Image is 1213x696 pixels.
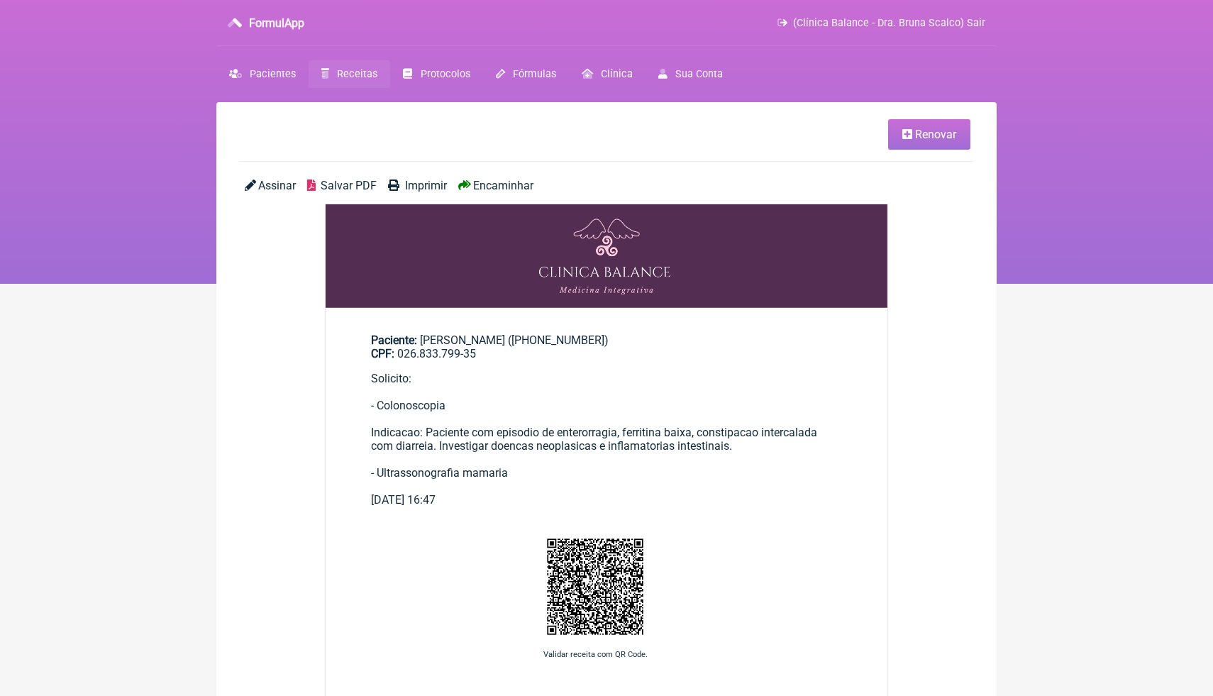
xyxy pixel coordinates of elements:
[337,68,377,80] span: Receitas
[646,60,736,88] a: Sua Conta
[371,347,394,360] span: CPF:
[390,60,482,88] a: Protocolos
[601,68,633,80] span: Clínica
[421,68,470,80] span: Protocolos
[569,60,646,88] a: Clínica
[371,372,842,493] div: Solicito: - Colonoscopia Indicacao: Paciente com episodio de enterorragia, ferritina baixa, const...
[249,16,304,30] h3: FormulApp
[250,68,296,80] span: Pacientes
[888,119,970,150] a: Renovar
[473,179,533,192] span: Encaminhar
[216,60,309,88] a: Pacientes
[675,68,723,80] span: Sua Conta
[371,493,842,507] div: [DATE] 16:47
[542,534,648,640] img: WAAAAAElFTkSuQmCC
[326,204,887,308] img: OHRMBDAMBDLv2SiBD+EP9LuaQDBICIzAAAAAAAAAAAAAAAAAAAAAAAEAM3AEAAAAAAAAAAAAAAAAAAAAAAAAAAAAAYuAOAAAA...
[777,17,985,29] a: (Clínica Balance - Dra. Bruna Scalco) Sair
[371,333,417,347] span: Paciente:
[245,179,296,192] a: Assinar
[307,179,377,192] a: Salvar PDF
[309,60,390,88] a: Receitas
[405,179,447,192] span: Imprimir
[483,60,569,88] a: Fórmulas
[326,650,865,659] p: Validar receita com QR Code.
[371,333,842,360] div: [PERSON_NAME] ([PHONE_NUMBER])
[258,179,296,192] span: Assinar
[388,179,446,192] a: Imprimir
[513,68,556,80] span: Fórmulas
[371,347,842,360] div: 026.833.799-35
[321,179,377,192] span: Salvar PDF
[793,17,985,29] span: (Clínica Balance - Dra. Bruna Scalco) Sair
[458,179,533,192] a: Encaminhar
[915,128,956,141] span: Renovar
